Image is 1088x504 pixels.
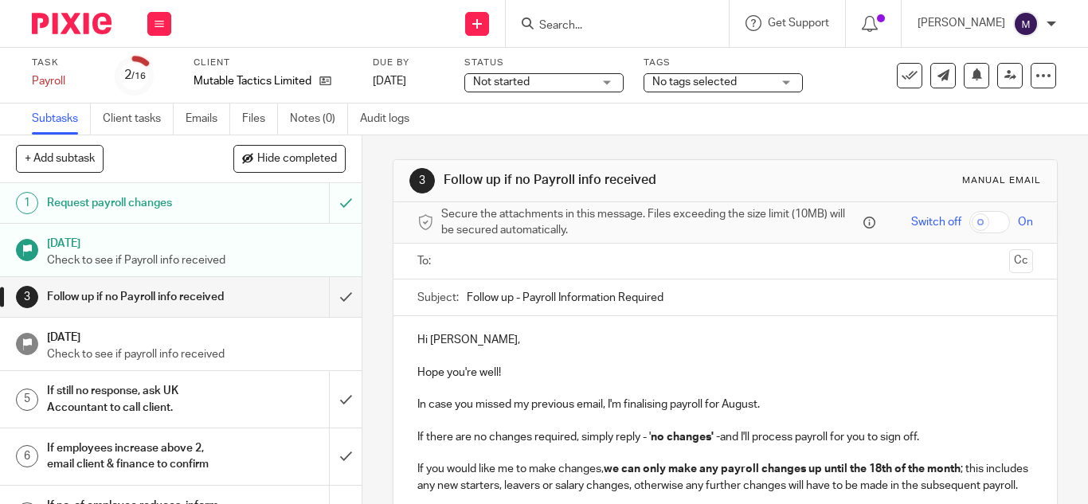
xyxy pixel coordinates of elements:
[441,206,859,239] span: Secure the attachments in this message. Files exceeding the size limit (10MB) will be secured aut...
[644,57,803,69] label: Tags
[47,232,346,252] h1: [DATE]
[47,436,225,477] h1: If employees increase above 2, email client & finance to confirm
[32,13,112,34] img: Pixie
[47,379,225,420] h1: If still no response, ask UK Accountant to call client.
[464,57,624,69] label: Status
[16,192,38,214] div: 1
[360,104,421,135] a: Audit logs
[417,290,459,306] label: Subject:
[417,461,1033,494] p: If you would like me to make changes, ; this includes any new starters, leavers or salary changes...
[604,463,961,475] strong: we can only make any payroll changes up until the 18th of the month
[194,73,311,89] p: Mutable Tactics Limited
[32,104,91,135] a: Subtasks
[417,397,1033,412] p: In case you missed my previous email, I'm finalising payroll for August.
[373,76,406,87] span: [DATE]
[417,365,1033,381] p: Hope you're well!
[16,389,38,411] div: 5
[373,57,444,69] label: Due by
[290,104,348,135] a: Notes (0)
[930,63,956,88] a: Send new email to Mutable Tactics Limited
[329,428,362,485] div: Mark as done
[329,277,362,317] div: Mark as done
[16,286,38,308] div: 3
[538,19,681,33] input: Search
[1013,11,1039,37] img: svg%3E
[1018,214,1033,230] span: On
[1009,249,1033,273] button: Cc
[257,153,337,166] span: Hide completed
[911,214,961,230] span: Switch off
[47,191,225,215] h1: Request payroll changes
[652,76,737,88] span: No tags selected
[417,332,1033,348] p: Hi [PERSON_NAME],
[329,183,362,223] div: Mark as to do
[444,172,759,189] h1: Follow up if no Payroll info received
[233,145,346,172] button: Hide completed
[242,104,278,135] a: Files
[964,63,989,88] button: Snooze task
[194,57,353,69] label: Client
[417,253,435,269] label: To:
[473,76,530,88] span: Not started
[186,104,230,135] a: Emails
[47,326,346,346] h1: [DATE]
[32,73,96,89] div: Payroll
[16,445,38,467] div: 6
[863,217,875,229] i: Files are stored in Pixie and a secure link is sent to the message recipient.
[997,63,1023,88] a: Reassign task
[47,252,346,268] p: Check to see if Payroll info received
[329,371,362,428] div: Mark as done
[124,66,146,84] div: 2
[47,285,225,309] h1: Follow up if no Payroll info received
[32,57,96,69] label: Task
[16,145,104,172] button: + Add subtask
[417,429,1033,445] p: If there are no changes required, simply reply - ' and I'll process payroll for you to sign off.
[768,18,829,29] span: Get Support
[47,346,346,362] p: Check to see if payroll info received
[319,75,331,87] i: Open client page
[131,72,146,80] small: /16
[409,168,435,193] div: 3
[918,15,1005,31] p: [PERSON_NAME]
[103,104,174,135] a: Client tasks
[962,174,1041,187] div: Manual email
[651,432,720,443] strong: no changes' -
